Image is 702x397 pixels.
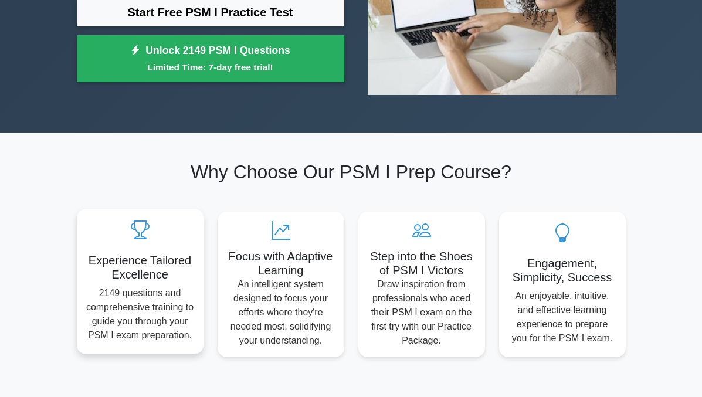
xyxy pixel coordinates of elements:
[508,289,616,345] p: An enjoyable, intuitive, and effective learning experience to prepare you for the PSM I exam.
[227,277,335,348] p: An intelligent system designed to focus your efforts where they're needed most, solidifying your ...
[77,161,626,183] h2: Why Choose Our PSM I Prep Course?
[508,256,616,284] h5: Engagement, Simplicity, Success
[77,35,344,82] a: Unlock 2149 PSM I QuestionsLimited Time: 7-day free trial!
[368,249,476,277] h5: Step into the Shoes of PSM I Victors
[86,286,194,342] p: 2149 questions and comprehensive training to guide you through your PSM I exam preparation.
[91,60,330,74] small: Limited Time: 7-day free trial!
[86,253,194,281] h5: Experience Tailored Excellence
[368,277,476,348] p: Draw inspiration from professionals who aced their PSM I exam on the first try with our Practice ...
[227,249,335,277] h5: Focus with Adaptive Learning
